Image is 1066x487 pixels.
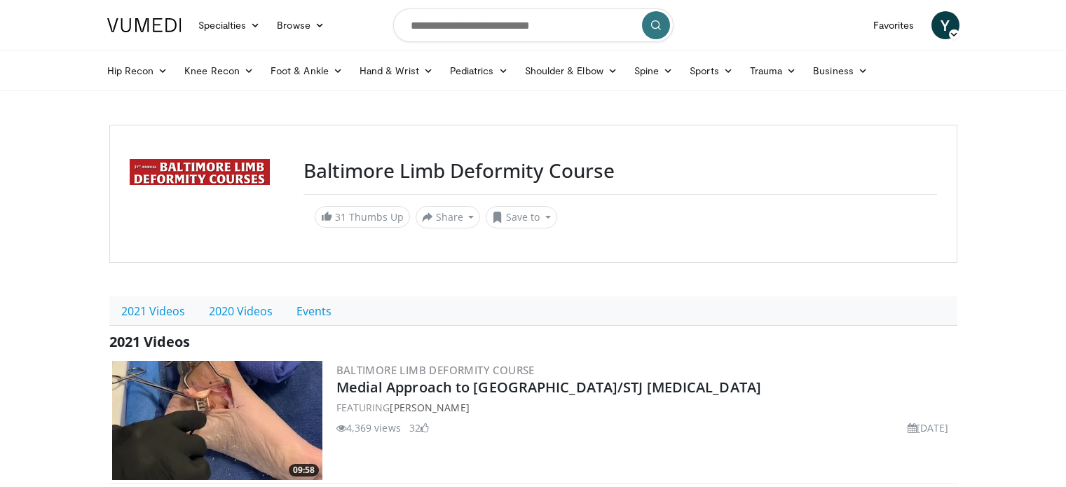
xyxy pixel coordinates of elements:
[303,159,937,183] h3: Baltimore Limb Deformity Course
[289,464,319,476] span: 09:58
[99,57,177,85] a: Hip Recon
[486,206,557,228] button: Save to
[336,363,535,377] a: Baltimore Limb Deformity Course
[626,57,681,85] a: Spine
[351,57,442,85] a: Hand & Wrist
[335,210,346,224] span: 31
[190,11,269,39] a: Specialties
[112,361,322,480] img: b3e585cd-3312-456d-b1b7-4eccbcdb01ed.300x170_q85_crop-smart_upscale.jpg
[393,8,674,42] input: Search topics, interventions
[390,401,469,414] a: [PERSON_NAME]
[336,400,955,415] div: FEATURING
[262,57,351,85] a: Foot & Ankle
[268,11,333,39] a: Browse
[931,11,959,39] a: Y
[336,378,762,397] a: Medial Approach to [GEOGRAPHIC_DATA]/STJ [MEDICAL_DATA]
[176,57,262,85] a: Knee Recon
[442,57,517,85] a: Pediatrics
[197,296,285,326] a: 2020 Videos
[109,332,190,351] span: 2021 Videos
[315,206,410,228] a: 31 Thumbs Up
[865,11,923,39] a: Favorites
[517,57,626,85] a: Shoulder & Elbow
[336,420,401,435] li: 4,369 views
[107,18,182,32] img: VuMedi Logo
[112,361,322,480] a: 09:58
[805,57,876,85] a: Business
[285,296,343,326] a: Events
[681,57,742,85] a: Sports
[742,57,805,85] a: Trauma
[416,206,481,228] button: Share
[109,296,197,326] a: 2021 Videos
[908,420,949,435] li: [DATE]
[409,420,429,435] li: 32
